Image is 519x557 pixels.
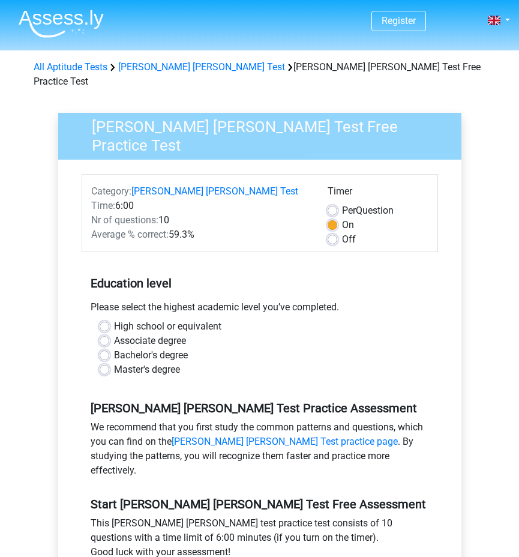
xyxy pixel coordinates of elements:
label: Question [342,203,394,218]
a: [PERSON_NAME] [PERSON_NAME] Test [131,185,298,197]
h5: Education level [91,271,429,295]
div: 59.3% [82,227,319,242]
span: Category: [91,185,131,197]
a: All Aptitude Tests [34,61,107,73]
span: Per [342,205,356,216]
div: We recommend that you first study the common patterns and questions, which you can find on the . ... [82,420,438,483]
h3: [PERSON_NAME] [PERSON_NAME] Test Free Practice Test [77,113,452,154]
label: Master's degree [114,363,180,377]
a: [PERSON_NAME] [PERSON_NAME] Test [118,61,285,73]
div: 10 [82,213,319,227]
label: Bachelor's degree [114,348,188,363]
label: High school or equivalent [114,319,221,334]
label: On [342,218,354,232]
a: [PERSON_NAME] [PERSON_NAME] Test practice page [172,436,398,447]
div: [PERSON_NAME] [PERSON_NAME] Test Free Practice Test [29,60,490,89]
h5: [PERSON_NAME] [PERSON_NAME] Test Practice Assessment [91,401,429,415]
a: Register [382,15,416,26]
div: 6:00 [82,199,319,213]
span: Time: [91,200,115,211]
div: Timer [328,184,428,203]
span: Nr of questions: [91,214,158,226]
div: Please select the highest academic level you’ve completed. [82,300,438,319]
label: Associate degree [114,334,186,348]
span: Average % correct: [91,229,169,240]
h5: Start [PERSON_NAME] [PERSON_NAME] Test Free Assessment [91,497,429,511]
label: Off [342,232,356,247]
img: Assessly [19,10,104,38]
